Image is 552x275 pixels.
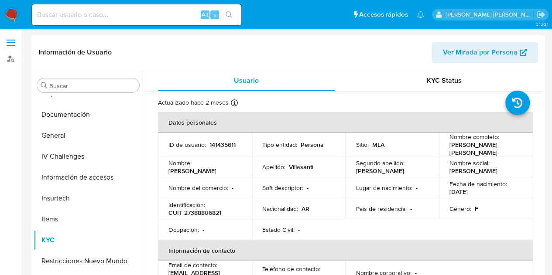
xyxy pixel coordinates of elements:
[34,104,143,125] button: Documentación
[38,48,112,57] h1: Información de Usuario
[446,10,534,19] p: gloria.villasanti@mercadolibre.com
[443,42,518,63] span: Ver Mirada por Persona
[32,9,241,20] input: Buscar usuario o caso...
[49,82,136,90] input: Buscar
[34,125,143,146] button: General
[356,159,404,167] p: Segundo apellido :
[232,184,233,192] p: -
[168,184,228,192] p: Nombre del comercio :
[301,141,324,149] p: Persona
[289,163,313,171] p: Villasanti
[168,201,205,209] p: Identificación :
[307,184,309,192] p: -
[298,226,300,234] p: -
[34,230,143,251] button: KYC
[427,75,462,85] span: KYC Status
[449,159,490,167] p: Nombre social :
[158,112,533,133] th: Datos personales
[410,205,411,213] p: -
[356,205,406,213] p: País de residencia :
[41,82,48,89] button: Buscar
[34,209,143,230] button: Items
[449,188,468,196] p: [DATE]
[356,141,368,149] p: Sitio :
[168,141,206,149] p: ID de usuario :
[213,10,216,19] span: s
[262,163,285,171] p: Apellido :
[234,75,259,85] span: Usuario
[34,146,143,167] button: IV Challenges
[262,141,297,149] p: Tipo entidad :
[449,133,499,141] p: Nombre completo :
[449,141,519,156] p: [PERSON_NAME] [PERSON_NAME]
[158,240,533,261] th: Información de contacto
[168,159,192,167] p: Nombre :
[449,167,497,175] p: [PERSON_NAME]
[168,209,221,217] p: CUIT 27388806821
[168,167,216,175] p: [PERSON_NAME]
[168,226,199,234] p: Ocupación :
[417,11,424,18] a: Notificaciones
[34,167,143,188] button: Información de accesos
[262,226,295,234] p: Estado Civil :
[356,184,412,192] p: Lugar de nacimiento :
[449,180,507,188] p: Fecha de nacimiento :
[372,141,384,149] p: MLA
[34,251,143,272] button: Restricciones Nuevo Mundo
[202,10,209,19] span: Alt
[536,10,545,19] a: Salir
[202,226,204,234] p: -
[356,167,404,175] p: [PERSON_NAME]
[220,9,238,21] button: search-icon
[449,205,471,213] p: Género :
[262,265,320,273] p: Teléfono de contacto :
[262,184,303,192] p: Soft descriptor :
[432,42,538,63] button: Ver Mirada por Persona
[209,141,236,149] p: 141435611
[168,261,217,269] p: Email de contacto :
[262,205,298,213] p: Nacionalidad :
[359,10,408,19] span: Accesos rápidos
[415,184,417,192] p: -
[158,98,229,107] p: Actualizado hace 2 meses
[34,188,143,209] button: Insurtech
[475,205,478,213] p: F
[302,205,309,213] p: AR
